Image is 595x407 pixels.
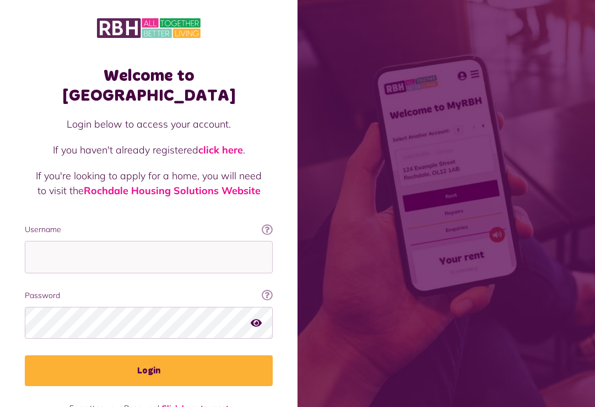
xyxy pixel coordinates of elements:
h1: Welcome to [GEOGRAPHIC_DATA] [25,66,273,106]
p: If you haven't already registered . [36,142,262,157]
img: MyRBH [97,16,201,40]
button: Login [25,355,273,386]
p: If you're looking to apply for a home, you will need to visit the [36,168,262,198]
a: Rochdale Housing Solutions Website [84,184,261,197]
p: Login below to access your account. [36,117,262,131]
a: click here [198,144,243,156]
label: Password [25,290,273,301]
label: Username [25,224,273,235]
